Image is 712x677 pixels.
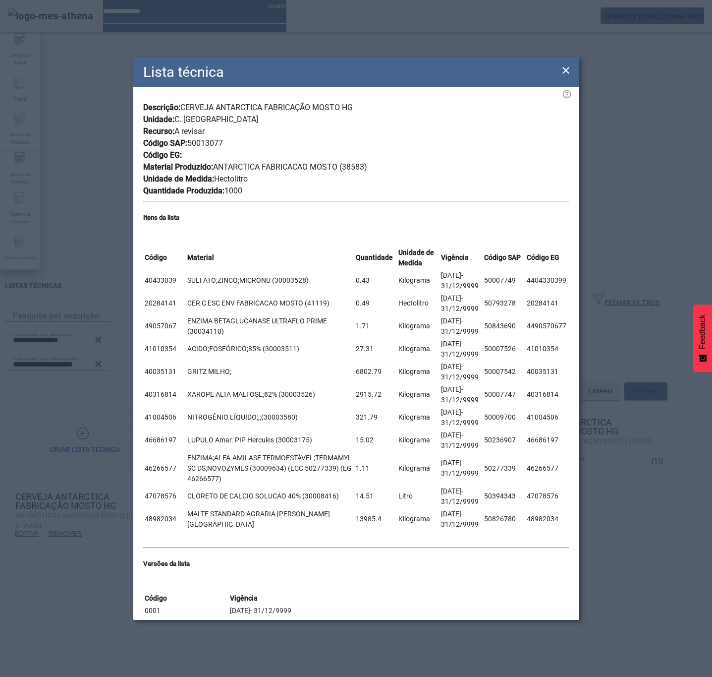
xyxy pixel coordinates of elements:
span: 50013077 [187,138,223,148]
td: 4404330399 [526,270,568,292]
td: [DATE] [440,452,482,485]
span: - 31/12/9999 [441,385,479,404]
span: - 31/12/9999 [441,294,479,312]
td: 46686197 [526,430,568,451]
td: 0.43 [355,270,397,292]
td: 50007542 [484,361,525,383]
td: Kilograma [398,508,439,530]
td: LUPULO Amar. PIP Hercules (30003175) [187,430,354,451]
td: 50394343 [484,486,525,507]
td: 50007526 [484,338,525,360]
td: 20284141 [144,293,186,314]
span: - 31/12/9999 [441,408,479,427]
td: 15.02 [355,430,397,451]
td: 50843690 [484,315,525,337]
td: Kilograma [398,338,439,360]
span: Quantidade Produzida: [143,186,224,195]
td: 40316814 [526,384,568,406]
td: 50277339 [484,452,525,485]
td: SULFATO;ZINCO;MICRONU (30003528) [187,270,354,292]
td: 46266577 [526,452,568,485]
span: - 31/12/9999 [441,340,479,358]
span: 1000 [224,186,242,195]
td: 13985.4 [355,508,397,530]
td: 46266577 [144,452,186,485]
td: Kilograma [398,270,439,292]
td: 40035131 [144,361,186,383]
td: XAROPE ALTA MALTOSE;82% (30003526) [187,384,354,406]
td: [DATE] [440,430,482,451]
td: ENZIMA BETAGLUCANASE ULTRAFLO PRIME (30034110) [187,315,354,337]
th: Código SAP [484,247,525,269]
th: Unidade de Medida [398,247,439,269]
th: Código [144,247,186,269]
th: Código EG [526,247,568,269]
td: [DATE] [440,407,482,429]
span: A revisar [174,126,205,136]
td: 1.11 [355,452,397,485]
td: 1.71 [355,315,397,337]
td: Hectolitro [398,293,439,314]
td: CLORETO DE CALCIO SOLUCAO 40% (30008416) [187,486,354,507]
span: - 31/12/9999 [441,431,479,449]
h5: Versões da lista [143,559,569,569]
td: 2915.72 [355,384,397,406]
td: Kilograma [398,430,439,451]
td: 4490570677 [526,315,568,337]
td: Kilograma [398,315,439,337]
span: - 31/12/9999 [441,510,479,528]
td: 47078576 [144,486,186,507]
span: Unidade de Medida: [143,174,214,184]
h5: Itens da lista [143,213,569,223]
td: [DATE] [440,486,482,507]
td: 41010354 [144,338,186,360]
td: 0.49 [355,293,397,314]
td: ENZIMA;ALFA-AMILASE TERMOESTÁVEL;TERMAMYL SC DS;NOVOZYMES (30009634) (ECC 50277339) (EG 46266577) [187,452,354,485]
th: Material [187,247,354,269]
td: 41004506 [526,407,568,429]
span: Material Produzido: [143,162,213,172]
td: ACIDO;FOSFÓRICO;85% (30003511) [187,338,354,360]
td: 27.31 [355,338,397,360]
td: [DATE] [440,315,482,337]
td: 40316814 [144,384,186,406]
span: - 31/12/9999 [441,271,479,290]
span: - 31/12/9999 [250,607,291,615]
td: [DATE] [440,293,482,314]
td: 41004506 [144,407,186,429]
span: Hectolitro [214,174,248,184]
span: Código EG: [143,150,182,160]
td: 50826780 [484,508,525,530]
td: CER C ESC ENV FABRICACAO MOSTO (41119) [187,293,354,314]
span: Unidade: [143,115,174,124]
td: [DATE] [440,361,482,383]
th: Vigência [440,247,482,269]
span: - 31/12/9999 [441,363,479,381]
td: 50007749 [484,270,525,292]
td: 40433039 [144,270,186,292]
td: [DATE] [440,508,482,530]
span: CERVEJA ANTARCTICA FABRICAÇÃO MOSTO HG [180,103,353,112]
th: Vigência [229,593,568,604]
td: [DATE] [229,605,568,616]
td: Litro [398,486,439,507]
td: [DATE] [440,338,482,360]
span: Código SAP: [143,138,187,148]
td: 14.51 [355,486,397,507]
span: ANTARCTICA FABRICACAO MOSTO (38583) [213,162,367,172]
span: - 31/12/9999 [441,317,479,335]
td: 47078576 [526,486,568,507]
th: Quantidade [355,247,397,269]
td: 41010354 [526,338,568,360]
td: 46686197 [144,430,186,451]
td: Kilograma [398,384,439,406]
span: Descrição: [143,103,180,112]
td: Kilograma [398,407,439,429]
span: Feedback [698,314,707,349]
td: 20284141 [526,293,568,314]
td: 50009700 [484,407,525,429]
td: Kilograma [398,361,439,383]
span: - 31/12/9999 [441,487,479,505]
td: 48982034 [526,508,568,530]
td: NITROGÊNIO LÍQUIDO;;;(30003580) [187,407,354,429]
